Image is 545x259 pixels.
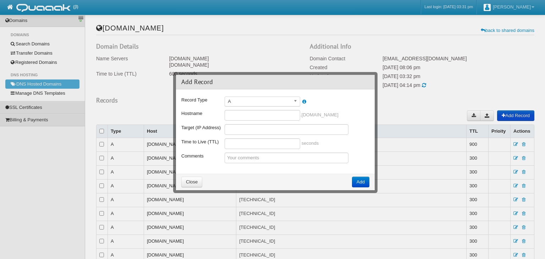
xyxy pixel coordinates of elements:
[181,77,369,87] h3: Add Record
[181,153,225,163] label: Comments
[181,177,202,187] button: Close
[181,97,225,107] label: Record Type
[225,153,348,163] input: Your comments
[302,140,319,146] span: seconds
[300,112,338,117] span: .[DOMAIN_NAME]
[228,97,291,106] span: A
[181,110,225,121] label: Hostname
[181,138,225,149] label: Time to Live (TTL)
[181,124,225,135] label: Target (IP Address)
[352,177,369,187] button: Add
